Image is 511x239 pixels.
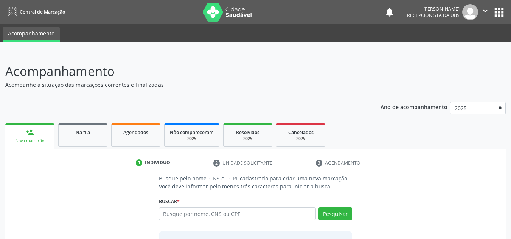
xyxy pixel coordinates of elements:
p: Acompanhe a situação das marcações correntes e finalizadas [5,81,356,89]
a: Central de Marcação [5,6,65,18]
div: Nova marcação [11,138,49,144]
button: notifications [384,7,395,17]
button: apps [492,6,506,19]
div: person_add [26,128,34,136]
span: Resolvidos [236,129,259,136]
p: Busque pelo nome, CNS ou CPF cadastrado para criar uma nova marcação. Você deve informar pelo men... [159,174,353,190]
i:  [481,7,489,15]
a: Acompanhamento [3,27,60,42]
span: Não compareceram [170,129,214,136]
div: 2025 [170,136,214,142]
label: Buscar [159,196,180,207]
div: 2025 [229,136,267,142]
span: Central de Marcação [20,9,65,15]
p: Acompanhamento [5,62,356,81]
span: Cancelados [288,129,314,136]
input: Busque por nome, CNS ou CPF [159,207,316,220]
div: 2025 [282,136,320,142]
button: Pesquisar [318,207,352,220]
span: Recepcionista da UBS [407,12,460,19]
button:  [478,4,492,20]
span: Na fila [76,129,90,136]
div: 1 [136,159,143,166]
img: img [462,4,478,20]
div: [PERSON_NAME] [407,6,460,12]
span: Agendados [123,129,148,136]
p: Ano de acompanhamento [381,102,447,111]
div: Indivíduo [145,159,170,166]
